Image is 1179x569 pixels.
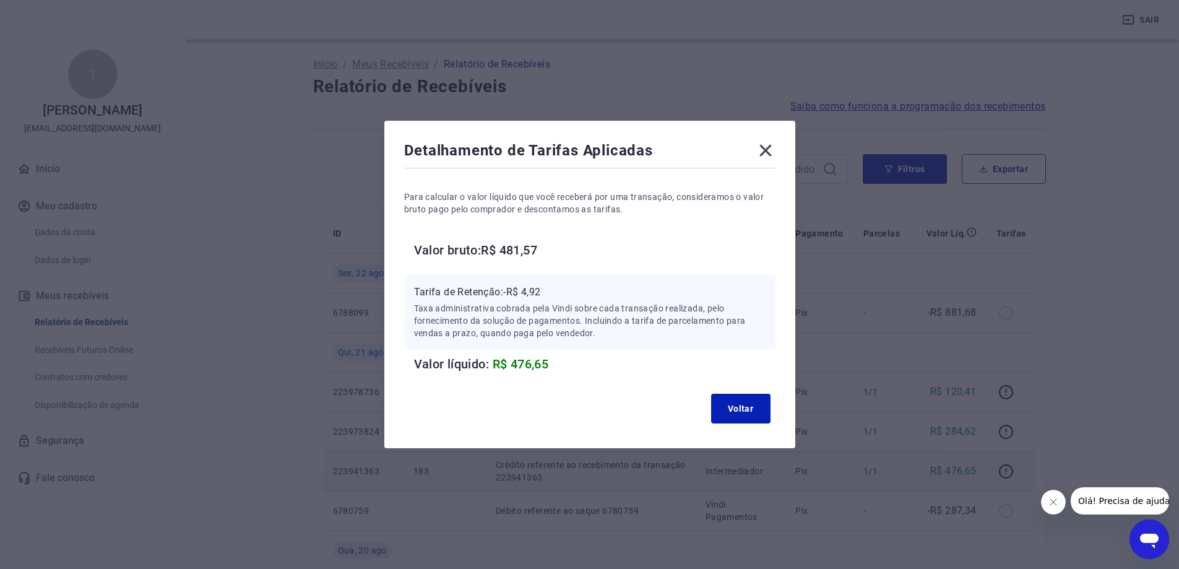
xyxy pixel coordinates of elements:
[414,240,775,260] h6: Valor bruto: R$ 481,57
[414,285,766,300] p: Tarifa de Retenção: -R$ 4,92
[1129,519,1169,559] iframe: Botão para abrir a janela de mensagens
[414,302,766,339] p: Taxa administrativa cobrada pela Vindi sobre cada transação realizada, pelo fornecimento da soluç...
[1041,490,1066,515] iframe: Fechar mensagem
[414,354,775,374] h6: Valor líquido:
[1071,487,1169,515] iframe: Mensagem da empresa
[404,191,775,215] p: Para calcular o valor líquido que você receberá por uma transação, consideramos o valor bruto pag...
[404,141,775,165] div: Detalhamento de Tarifas Aplicadas
[7,9,104,19] span: Olá! Precisa de ajuda?
[493,357,549,371] span: R$ 476,65
[711,394,771,423] button: Voltar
